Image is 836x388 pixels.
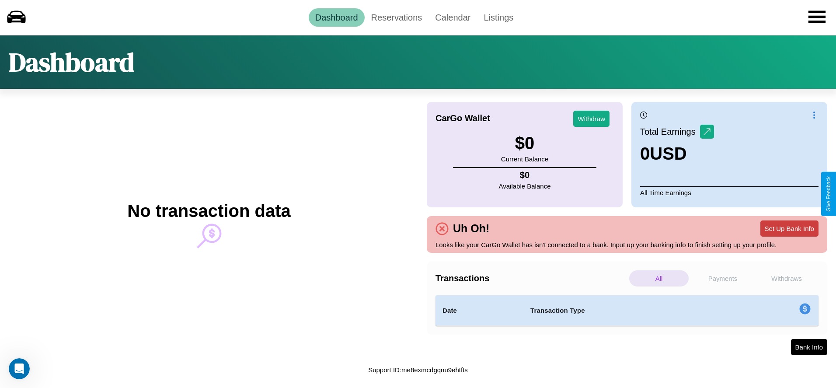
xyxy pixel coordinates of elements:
[435,273,627,283] h4: Transactions
[442,305,516,316] h4: Date
[640,144,714,164] h3: 0 USD
[428,8,477,27] a: Calendar
[573,111,610,127] button: Withdraw
[530,305,728,316] h4: Transaction Type
[640,186,819,199] p: All Time Earnings
[629,270,689,287] p: All
[449,222,494,235] h4: Uh Oh!
[499,170,551,180] h4: $ 0
[435,113,490,123] h4: CarGo Wallet
[9,44,134,80] h1: Dashboard
[127,201,290,221] h2: No transaction data
[9,358,30,379] iframe: Intercom live chat
[368,364,468,376] p: Support ID: me8exmcdgqnu9ehtfts
[309,8,365,27] a: Dashboard
[365,8,429,27] a: Reservations
[477,8,520,27] a: Listings
[501,153,548,165] p: Current Balance
[499,180,551,192] p: Available Balance
[760,220,819,237] button: Set Up Bank Info
[435,239,819,251] p: Looks like your CarGo Wallet has isn't connected to a bank. Input up your banking info to finish ...
[826,176,832,212] div: Give Feedback
[693,270,752,287] p: Payments
[435,295,819,326] table: simple table
[640,124,700,140] p: Total Earnings
[791,339,827,355] button: Bank Info
[501,133,548,153] h3: $ 0
[757,270,816,287] p: Withdraws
